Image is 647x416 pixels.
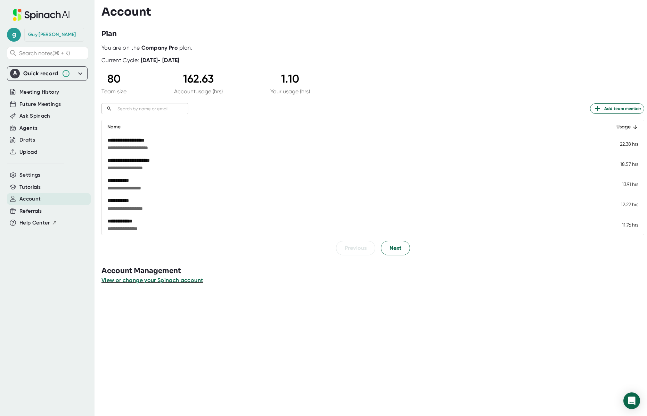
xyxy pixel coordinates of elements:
[19,136,35,144] button: Drafts
[19,171,41,179] button: Settings
[598,134,644,154] td: 22.38 hrs
[345,244,367,252] span: Previous
[598,174,644,194] td: 13.91 hrs
[19,124,38,132] button: Agents
[623,392,640,409] div: Open Intercom Messenger
[28,32,76,38] div: Guy Stockwell
[19,195,41,203] button: Account
[593,104,641,113] span: Add team member
[7,28,21,42] span: g
[101,266,647,276] h3: Account Management
[101,29,117,39] h3: Plan
[141,57,180,63] b: [DATE] - [DATE]
[115,105,188,113] input: Search by name or email...
[174,88,223,95] div: Account usage (hrs)
[19,148,37,156] button: Upload
[19,112,50,120] button: Ask Spinach
[390,244,401,252] span: Next
[19,219,57,227] button: Help Center
[174,72,223,85] div: 162.63
[598,215,644,235] td: 11.76 hrs
[270,88,310,95] div: Your usage (hrs)
[101,44,644,51] div: You are on the plan.
[101,276,203,285] button: View or change your Spinach account
[19,50,70,57] span: Search notes (⌘ + K)
[381,241,410,255] button: Next
[101,72,126,85] div: 80
[107,123,592,131] div: Name
[598,154,644,174] td: 18.57 hrs
[19,183,41,191] button: Tutorials
[10,67,84,80] div: Quick record
[141,44,178,51] b: Company Pro
[19,219,50,227] span: Help Center
[336,241,375,255] button: Previous
[101,57,180,64] div: Current Cycle:
[598,194,644,214] td: 12.22 hrs
[19,88,59,96] button: Meeting History
[590,103,644,114] button: Add team member
[19,207,42,215] button: Referrals
[101,277,203,283] span: View or change your Spinach account
[270,72,310,85] div: 1.10
[23,70,58,77] div: Quick record
[19,100,61,108] button: Future Meetings
[101,88,126,95] div: Team size
[604,123,638,131] div: Usage
[101,5,151,18] h3: Account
